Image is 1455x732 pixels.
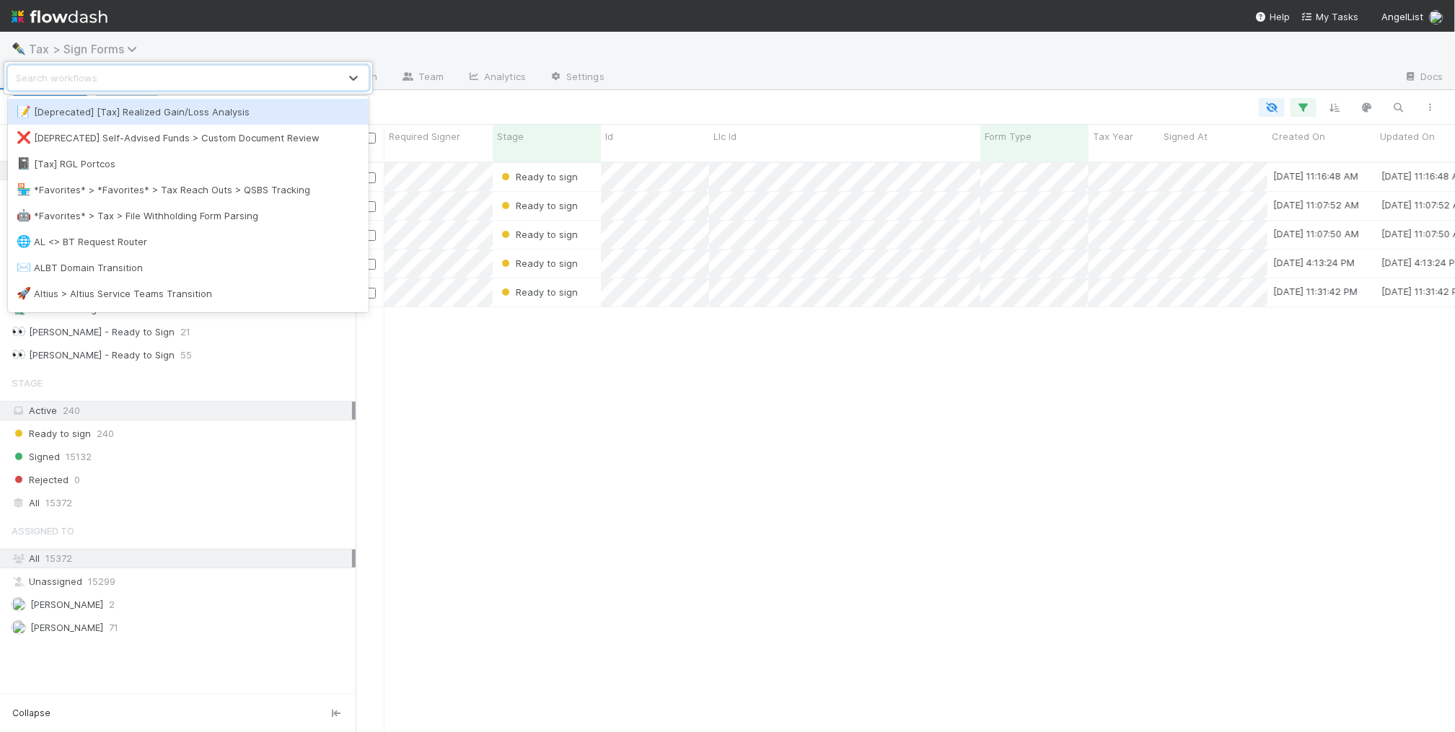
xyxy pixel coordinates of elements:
div: ALBT Domain Transition [17,260,360,275]
div: [DEPRECATED] Self-Advised Funds > Custom Document Review [17,131,360,145]
span: 🚀 [17,287,31,299]
span: 🤖 [17,209,31,221]
div: [Deprecated] [Tax] Realized Gain/Loss Analysis [17,105,360,119]
div: [Tax] RGL Portcos [17,156,360,171]
div: *Favorites* > Tax > File Withholding Form Parsing [17,208,360,223]
span: ✉️ [17,261,31,273]
span: 🏪 [17,183,31,195]
span: ❌ [17,131,31,144]
div: Search workflows [16,71,97,85]
div: Altius > Altius Service Teams Transition [17,286,360,301]
div: *Favorites* > *Favorites* > Tax Reach Outs > QSBS Tracking [17,182,360,197]
div: AL <> BT Request Router [17,234,360,249]
span: 📝 [17,105,31,118]
span: 📓 [17,157,31,169]
span: 🌐 [17,235,31,247]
